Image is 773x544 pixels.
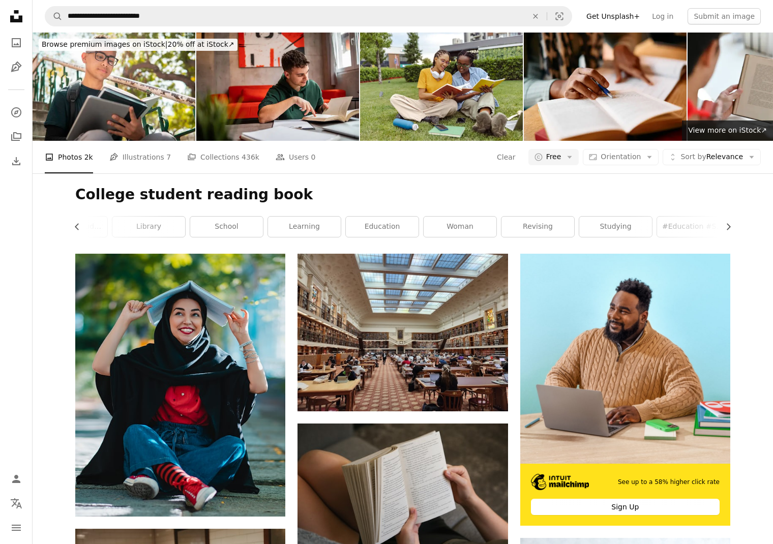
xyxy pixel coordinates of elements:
[520,254,730,526] a: See up to a 58% higher click rateSign Up
[75,186,730,204] h1: College student reading book
[546,152,561,162] span: Free
[520,254,730,463] img: file-1722962830841-dea897b5811bimage
[547,7,572,26] button: Visual search
[196,33,359,141] img: A young teenage student is studying at home
[6,57,26,77] a: Illustrations
[33,33,195,141] img: Asian teenager, student sitting on stairs and reading a book at day time.
[190,217,263,237] a: school
[496,149,516,165] button: Clear
[531,474,589,490] img: file-1690386555781-336d1949dad1image
[688,8,761,24] button: Submit an image
[298,328,508,337] a: a large library filled with lots of books
[42,40,167,48] span: Browse premium images on iStock |
[424,217,496,237] a: woman
[524,7,547,26] button: Clear
[580,8,646,24] a: Get Unsplash+
[6,127,26,147] a: Collections
[346,217,419,237] a: education
[242,152,259,163] span: 436k
[524,33,687,141] img: Close-up of African American woman doing some research in a library.
[528,149,579,165] button: Free
[680,153,706,161] span: Sort by
[6,151,26,171] a: Download History
[618,478,720,487] span: See up to a 58% higher click rate
[579,217,652,237] a: studying
[680,152,743,162] span: Relevance
[75,380,285,389] a: woman in black hijab and red white striped long sleeve shirt
[657,217,730,237] a: #education #student #students #library #study #woman #book
[45,6,572,26] form: Find visuals sitewide
[187,141,259,173] a: Collections 436k
[42,40,234,48] span: 20% off at iStock ↗
[276,141,316,173] a: Users 0
[583,149,659,165] button: Orientation
[6,102,26,123] a: Explore
[360,33,523,141] img: Two young female students reading books together and cheerfully discussing, while sitting on a gr...
[298,254,508,411] img: a large library filled with lots of books
[719,217,730,237] button: scroll list to the right
[268,217,341,237] a: learning
[6,518,26,538] button: Menu
[75,254,285,517] img: woman in black hijab and red white striped long sleeve shirt
[33,33,244,57] a: Browse premium images on iStock|20% off at iStock↗
[6,6,26,28] a: Home — Unsplash
[112,217,185,237] a: library
[646,8,679,24] a: Log in
[688,126,767,134] span: View more on iStock ↗
[298,489,508,498] a: A person laying on a couch reading a book
[109,141,171,173] a: Illustrations 7
[6,33,26,53] a: Photos
[682,120,773,141] a: View more on iStock↗
[531,499,720,515] div: Sign Up
[6,469,26,489] a: Log in / Sign up
[311,152,316,163] span: 0
[501,217,574,237] a: revising
[601,153,641,161] span: Orientation
[663,149,761,165] button: Sort byRelevance
[45,7,63,26] button: Search Unsplash
[166,152,171,163] span: 7
[75,217,86,237] button: scroll list to the left
[6,493,26,513] button: Language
